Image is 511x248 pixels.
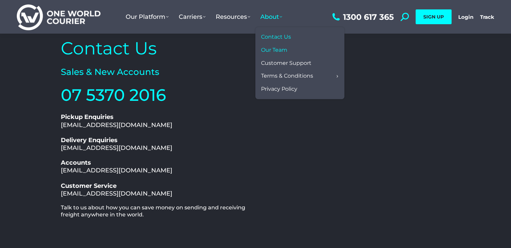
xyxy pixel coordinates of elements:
[61,67,252,78] h2: Sales & New Accounts
[259,44,341,57] a: Our Team
[255,6,287,27] a: About
[179,13,206,20] span: Carriers
[259,70,341,83] a: Terms & Conditions
[61,113,172,128] a: Pickup Enquiries[EMAIL_ADDRESS][DOMAIN_NAME]
[61,204,252,218] h2: Talk to us about how you can save money on sending and receiving freight anywhere in the world.
[261,86,297,93] span: Privacy Policy
[458,14,473,20] a: Login
[423,14,444,20] span: SIGN UP
[259,31,341,44] a: Contact Us
[261,34,291,41] span: Contact Us
[121,6,174,27] a: Our Platform
[174,6,211,27] a: Carriers
[211,6,255,27] a: Resources
[416,9,452,24] a: SIGN UP
[61,182,172,197] a: Customer Service[EMAIL_ADDRESS][DOMAIN_NAME]
[61,159,172,174] a: Accounts[EMAIL_ADDRESS][DOMAIN_NAME]
[260,13,282,20] span: About
[126,13,169,20] span: Our Platform
[61,113,114,121] b: Pickup Enquiries
[61,159,91,166] b: Accounts
[61,85,166,105] a: 07 5370 2016
[480,14,494,20] a: Track
[17,3,100,31] img: One World Courier
[61,136,172,152] a: Delivery Enquiries[EMAIL_ADDRESS][DOMAIN_NAME]
[259,83,341,96] a: Privacy Policy
[259,57,341,70] a: Customer Support
[261,73,313,80] span: Terms & Conditions
[331,13,394,21] a: 1300 617 365
[216,13,250,20] span: Resources
[261,47,287,54] span: Our Team
[61,182,117,190] b: Customer Service
[61,136,118,144] b: Delivery Enquiries
[261,60,311,67] span: Customer Support
[61,37,252,60] h2: Contact Us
